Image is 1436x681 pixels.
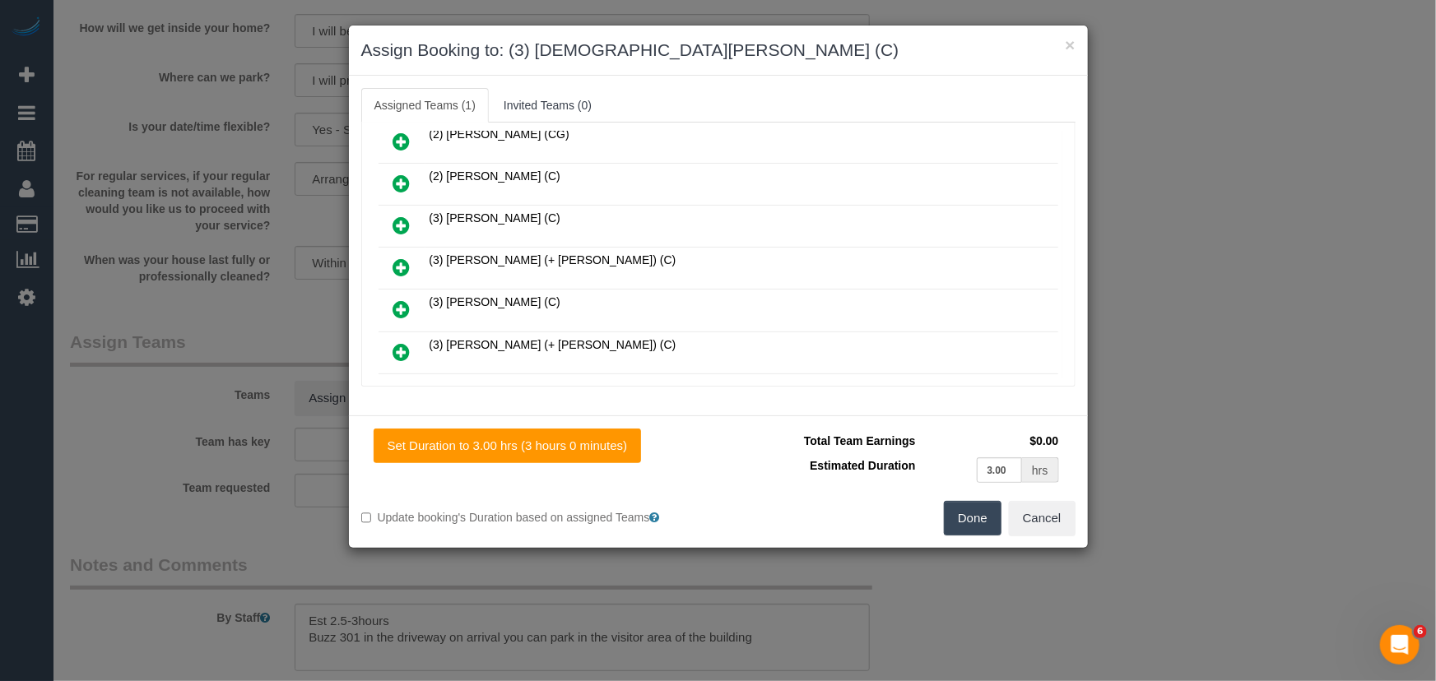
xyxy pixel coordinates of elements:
button: Set Duration to 3.00 hrs (3 hours 0 minutes) [374,429,642,463]
button: Done [944,501,1001,535]
span: (3) [PERSON_NAME] (C) [430,295,560,308]
a: Assigned Teams (1) [361,88,489,123]
div: hrs [1022,457,1058,483]
button: × [1065,36,1075,53]
span: 6 [1414,625,1427,638]
h3: Assign Booking to: (3) [DEMOGRAPHIC_DATA][PERSON_NAME] (C) [361,38,1076,63]
td: Total Team Earnings [731,429,920,453]
span: (3) [PERSON_NAME] (+ [PERSON_NAME]) (C) [430,338,676,351]
span: (2) [PERSON_NAME] (CG) [430,127,569,141]
span: (3) [PERSON_NAME] (C) [430,211,560,225]
span: Estimated Duration [810,459,915,472]
td: $0.00 [920,429,1063,453]
span: (3) [PERSON_NAME] (+ [PERSON_NAME]) (C) [430,253,676,266]
span: (2) [PERSON_NAME] (C) [430,169,560,183]
a: Invited Teams (0) [490,88,605,123]
iframe: Intercom live chat [1380,625,1420,665]
button: Cancel [1009,501,1076,535]
label: Update booking's Duration based on assigned Teams [361,509,706,526]
input: Update booking's Duration based on assigned Teams [361,512,372,523]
